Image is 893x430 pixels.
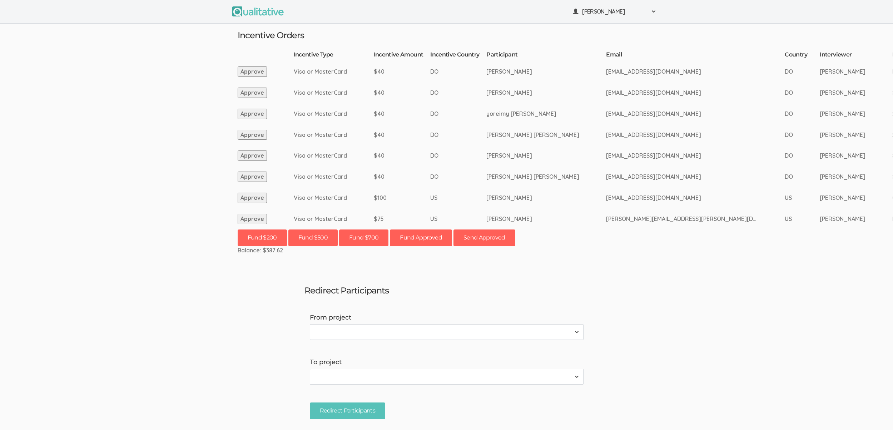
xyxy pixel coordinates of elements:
[374,61,431,82] td: $40
[294,82,374,103] td: Visa or MasterCard
[374,124,431,145] td: $40
[606,103,785,124] td: [EMAIL_ADDRESS][DOMAIN_NAME]
[606,51,785,61] th: Email
[785,187,820,208] td: US
[238,193,267,203] button: Approve
[294,103,374,124] td: Visa or MasterCard
[785,103,820,124] td: DO
[430,61,486,82] td: DO
[486,61,606,82] td: [PERSON_NAME]
[785,208,820,229] td: US
[374,51,431,61] th: Incentive Amount
[820,51,892,61] th: Interviewer
[486,208,606,229] td: [PERSON_NAME]
[238,246,656,254] div: Balance: $387.62
[430,145,486,166] td: DO
[294,145,374,166] td: Visa or MasterCard
[374,145,431,166] td: $40
[486,82,606,103] td: [PERSON_NAME]
[486,187,606,208] td: [PERSON_NAME]
[430,208,486,229] td: US
[430,187,486,208] td: US
[310,358,584,367] label: To project
[486,124,606,145] td: [PERSON_NAME] [PERSON_NAME]
[310,402,386,419] input: Redirect Participants
[606,145,785,166] td: [EMAIL_ADDRESS][DOMAIN_NAME]
[486,166,606,187] td: [PERSON_NAME] [PERSON_NAME]
[582,8,646,16] span: [PERSON_NAME]
[238,150,267,161] button: Approve
[238,88,267,98] button: Approve
[820,166,892,187] td: [PERSON_NAME]
[374,103,431,124] td: $40
[820,61,892,82] td: [PERSON_NAME]
[238,31,656,40] h3: Incentive Orders
[390,229,452,246] button: Fund Approved
[453,229,515,246] button: Send Approved
[785,51,820,61] th: Country
[374,187,431,208] td: $100
[606,187,785,208] td: [EMAIL_ADDRESS][DOMAIN_NAME]
[606,82,785,103] td: [EMAIL_ADDRESS][DOMAIN_NAME]
[785,82,820,103] td: DO
[820,187,892,208] td: [PERSON_NAME]
[238,66,267,77] button: Approve
[606,124,785,145] td: [EMAIL_ADDRESS][DOMAIN_NAME]
[339,229,388,246] button: Fund $700
[294,61,374,82] td: Visa or MasterCard
[430,124,486,145] td: DO
[294,124,374,145] td: Visa or MasterCard
[294,208,374,229] td: Visa or MasterCard
[238,130,267,140] button: Approve
[232,6,284,16] img: Qualitative
[430,103,486,124] td: DO
[606,208,785,229] td: [PERSON_NAME][EMAIL_ADDRESS][PERSON_NAME][DOMAIN_NAME]
[430,82,486,103] td: DO
[606,166,785,187] td: [EMAIL_ADDRESS][DOMAIN_NAME]
[820,208,892,229] td: [PERSON_NAME]
[294,187,374,208] td: Visa or MasterCard
[238,229,287,246] button: Fund $200
[820,145,892,166] td: [PERSON_NAME]
[785,145,820,166] td: DO
[486,145,606,166] td: [PERSON_NAME]
[430,166,486,187] td: DO
[374,82,431,103] td: $40
[606,61,785,82] td: [EMAIL_ADDRESS][DOMAIN_NAME]
[288,229,338,246] button: Fund $500
[374,166,431,187] td: $40
[310,313,584,322] label: From project
[785,166,820,187] td: DO
[304,286,589,295] h3: Redirect Participants
[568,4,661,20] button: [PERSON_NAME]
[294,166,374,187] td: Visa or MasterCard
[238,214,267,224] button: Approve
[486,51,606,61] th: Participant
[430,51,486,61] th: Incentive Country
[238,172,267,182] button: Approve
[820,82,892,103] td: [PERSON_NAME]
[857,396,893,430] iframe: Chat Widget
[785,124,820,145] td: DO
[374,208,431,229] td: $75
[486,103,606,124] td: yoreimy [PERSON_NAME]
[785,61,820,82] td: DO
[820,124,892,145] td: [PERSON_NAME]
[294,51,374,61] th: Incentive Type
[238,109,267,119] button: Approve
[820,103,892,124] td: [PERSON_NAME]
